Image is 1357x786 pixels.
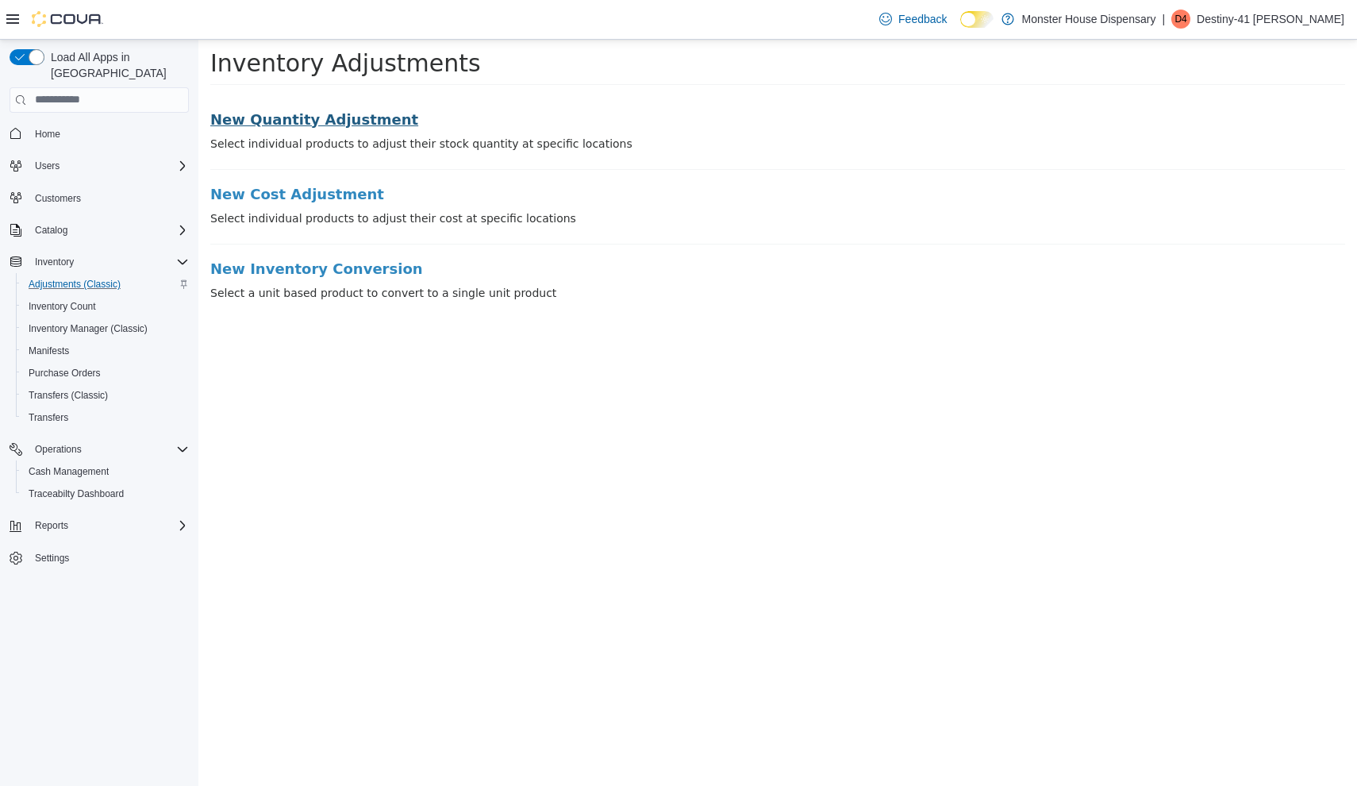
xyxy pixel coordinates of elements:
a: Inventory Manager (Classic) [22,319,154,338]
a: New Cost Adjustment [12,147,1147,163]
p: Destiny-41 [PERSON_NAME] [1197,10,1344,29]
button: Transfers [16,406,195,429]
span: Inventory [29,252,189,272]
span: Settings [35,552,69,564]
span: Home [29,124,189,144]
span: Traceabilty Dashboard [22,484,189,503]
span: Transfers [22,408,189,427]
span: Transfers [29,411,68,424]
span: Reports [35,519,68,532]
span: Transfers (Classic) [29,389,108,402]
span: Inventory Adjustments [12,10,283,37]
span: Inventory [35,256,74,268]
p: Select a unit based product to convert to a single unit product [12,245,1147,262]
a: New Quantity Adjustment [12,72,1147,88]
button: Users [3,155,195,177]
button: Purchase Orders [16,362,195,384]
span: Users [29,156,189,175]
button: Manifests [16,340,195,362]
a: Traceabilty Dashboard [22,484,130,503]
button: Reports [29,516,75,535]
button: Home [3,122,195,145]
button: Inventory [29,252,80,272]
p: Monster House Dispensary [1022,10,1156,29]
button: Traceabilty Dashboard [16,483,195,505]
span: Manifests [29,345,69,357]
span: Adjustments (Classic) [22,275,189,294]
a: New Inventory Conversion [12,222,1147,237]
span: Users [35,160,60,172]
span: Cash Management [29,465,109,478]
p: Select individual products to adjust their stock quantity at specific locations [12,96,1147,113]
a: Adjustments (Classic) [22,275,127,294]
a: Home [29,125,67,144]
button: Operations [3,438,195,460]
span: Home [35,128,60,141]
button: Adjustments (Classic) [16,273,195,295]
button: Inventory [3,251,195,273]
button: Inventory Manager (Classic) [16,318,195,340]
button: Transfers (Classic) [16,384,195,406]
span: Purchase Orders [22,364,189,383]
button: Operations [29,440,88,459]
button: Cash Management [16,460,195,483]
button: Settings [3,546,195,569]
span: Reports [29,516,189,535]
a: Customers [29,189,87,208]
span: Load All Apps in [GEOGRAPHIC_DATA] [44,49,189,81]
span: Purchase Orders [29,367,101,380]
span: Dark Mode [960,28,961,29]
span: Transfers (Classic) [22,386,189,405]
input: Dark Mode [960,11,994,28]
span: Customers [29,188,189,208]
span: Inventory Manager (Classic) [29,322,148,335]
span: Adjustments (Classic) [29,278,121,291]
p: | [1162,10,1165,29]
span: Inventory Count [29,300,96,313]
a: Transfers [22,408,75,427]
div: Destiny-41 Williams [1171,10,1190,29]
span: Traceabilty Dashboard [29,487,124,500]
span: Operations [29,440,189,459]
span: Manifests [22,341,189,360]
button: Catalog [29,221,74,240]
span: Catalog [29,221,189,240]
a: Feedback [873,3,953,35]
span: Inventory Manager (Classic) [22,319,189,338]
span: Customers [35,192,81,205]
a: Cash Management [22,462,115,481]
button: Reports [3,514,195,537]
span: Catalog [35,224,67,237]
a: Manifests [22,341,75,360]
button: Users [29,156,66,175]
p: Select individual products to adjust their cost at specific locations [12,171,1147,187]
img: Cova [32,11,103,27]
span: Operations [35,443,82,456]
a: Transfers (Classic) [22,386,114,405]
button: Catalog [3,219,195,241]
button: Customers [3,187,195,210]
span: Feedback [898,11,947,27]
span: Inventory Count [22,297,189,316]
nav: Complex example [10,116,189,611]
a: Inventory Count [22,297,102,316]
a: Settings [29,549,75,568]
button: Inventory Count [16,295,195,318]
span: D4 [1174,10,1186,29]
span: Settings [29,548,189,568]
span: Cash Management [22,462,189,481]
a: Purchase Orders [22,364,107,383]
